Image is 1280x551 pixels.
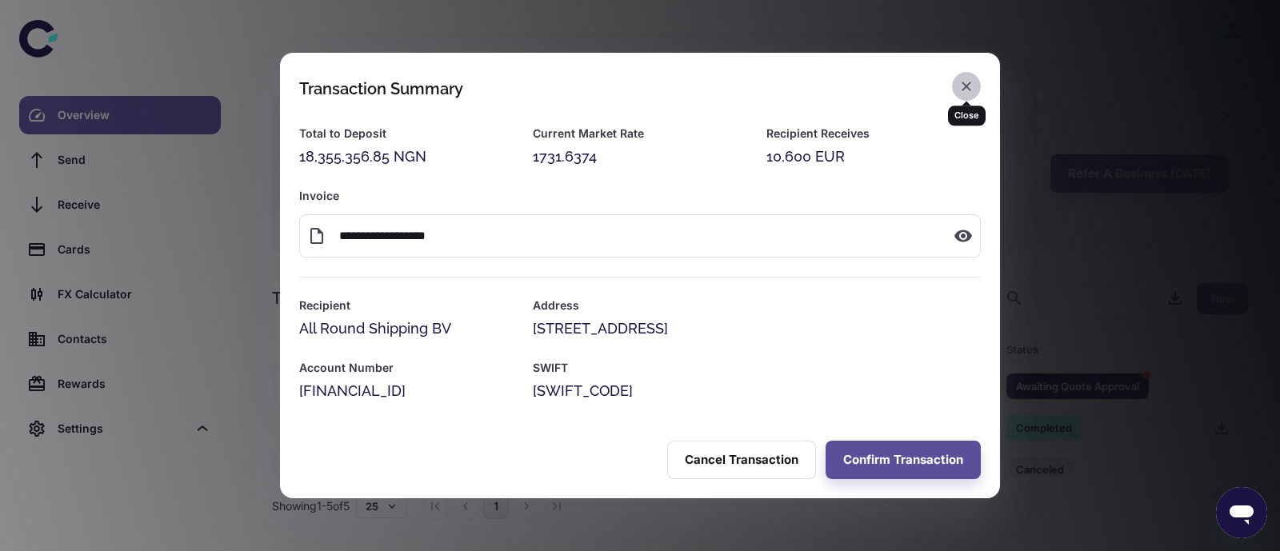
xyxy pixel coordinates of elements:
[533,146,747,168] div: 1731.6374
[299,380,514,402] div: [FINANCIAL_ID]
[299,187,981,205] h6: Invoice
[826,441,981,479] button: Confirm Transaction
[533,125,747,142] h6: Current Market Rate
[533,297,981,314] h6: Address
[667,441,816,479] button: Cancel Transaction
[948,106,986,126] div: Close
[299,317,514,340] div: All Round Shipping BV
[299,125,514,142] h6: Total to Deposit
[766,146,981,168] div: 10,600 EUR
[533,380,981,402] div: [SWIFT_CODE]
[299,79,463,98] div: Transaction Summary
[1216,487,1267,538] iframe: Button to launch messaging window
[533,317,981,340] div: [STREET_ADDRESS]
[299,146,514,168] div: 18,355,356.85 NGN
[766,125,981,142] h6: Recipient Receives
[299,359,514,377] h6: Account Number
[533,359,981,377] h6: SWIFT
[299,297,514,314] h6: Recipient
